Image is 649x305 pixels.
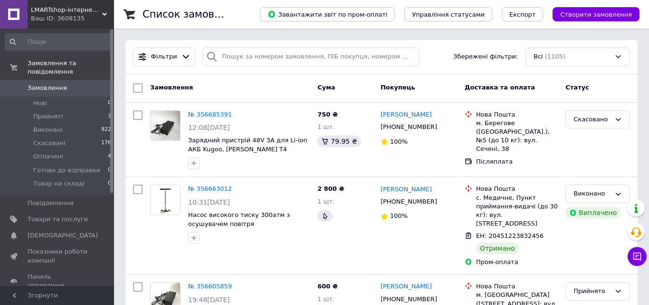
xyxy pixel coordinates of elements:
[390,138,408,145] span: 100%
[150,84,193,91] span: Замовлення
[545,53,565,60] span: (1105)
[188,111,232,118] a: № 356685391
[108,152,111,161] span: 4
[573,286,611,296] div: Прийнято
[101,139,111,148] span: 176
[33,152,63,161] span: Оплачені
[553,7,639,21] button: Створити замовлення
[379,196,439,208] div: [PHONE_NUMBER]
[317,198,334,205] span: 1 шт.
[188,198,230,206] span: 10:31[DATE]
[476,185,558,193] div: Нова Пошта
[453,52,518,61] span: Збережені фільтри:
[28,231,98,240] span: [DEMOGRAPHIC_DATA]
[476,194,558,228] div: с. Медичне, Пункт приймання-видачі (до 30 кг): вул. [STREET_ADDRESS]
[108,179,111,188] span: 0
[381,185,432,194] a: [PERSON_NAME]
[379,121,439,133] div: [PHONE_NUMBER]
[476,243,519,254] div: Отримано
[188,124,230,131] span: 12:08[DATE]
[101,126,111,134] span: 922
[202,48,419,66] input: Пошук за номером замовлення, ПІБ покупця, номером телефону, Email, номером накладної
[151,185,180,215] img: Фото товару
[33,99,47,108] span: Нові
[188,185,232,192] a: № 356663012
[33,166,100,175] span: Готово до відправки
[502,7,544,21] button: Експорт
[188,283,232,290] a: № 356605859
[560,11,632,18] span: Створити замовлення
[381,282,432,291] a: [PERSON_NAME]
[573,115,611,125] div: Скасовано
[188,296,230,304] span: 19:48[DATE]
[317,185,344,192] span: 2 800 ₴
[31,14,114,23] div: Ваш ID: 3608135
[28,59,114,76] span: Замовлення та повідомлення
[108,166,111,175] span: 0
[573,189,611,199] div: Виконано
[28,199,74,207] span: Повідомлення
[317,111,338,118] span: 750 ₴
[31,6,102,14] span: LMARTshop-iнтернет-магазин
[108,112,111,121] span: 3
[476,157,558,166] div: Післяплата
[476,232,544,239] span: ЕН: 20451223832456
[188,211,290,227] a: Насос високого тиску 300атм з осушувачем повітря
[628,247,647,266] button: Чат з покупцем
[151,111,180,140] img: Фото товару
[476,282,558,291] div: Нова Пошта
[476,110,558,119] div: Нова Пошта
[5,33,112,50] input: Пошук
[28,84,67,92] span: Замовлення
[150,110,181,141] a: Фото товару
[108,99,111,108] span: 0
[317,84,335,91] span: Cума
[476,119,558,154] div: м. Берегове ([GEOGRAPHIC_DATA].), №5 (до 10 кг): вул. Сечені, 38
[267,10,387,19] span: Завантажити звіт по пром-оплаті
[317,136,361,147] div: 79.95 ₴
[260,7,395,21] button: Завантажити звіт по пром-оплаті
[28,273,88,290] span: Панель управління
[33,126,63,134] span: Виконані
[150,185,181,215] a: Фото товару
[188,137,307,153] a: Зарядний пристрій 48V 3A для Li-ion АКБ Kugoo, [PERSON_NAME] T4
[565,84,589,91] span: Статус
[381,110,432,119] a: [PERSON_NAME]
[28,247,88,265] span: Показники роботи компанії
[33,179,85,188] span: Товар на складі
[404,7,492,21] button: Управління статусами
[317,295,334,303] span: 1 шт.
[317,283,338,290] span: 600 ₴
[465,84,535,91] span: Доставка та оплата
[534,52,543,61] span: Всі
[543,10,639,18] a: Створити замовлення
[509,11,536,18] span: Експорт
[33,112,63,121] span: Прийняті
[565,207,620,218] div: Виплачено
[476,258,558,266] div: Пром-оплата
[412,11,485,18] span: Управління статусами
[317,123,334,130] span: 1 шт.
[28,215,88,224] span: Товари та послуги
[143,9,239,20] h1: Список замовлень
[33,139,66,148] span: Скасовані
[390,212,408,219] span: 100%
[381,84,415,91] span: Покупець
[151,52,177,61] span: Фільтри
